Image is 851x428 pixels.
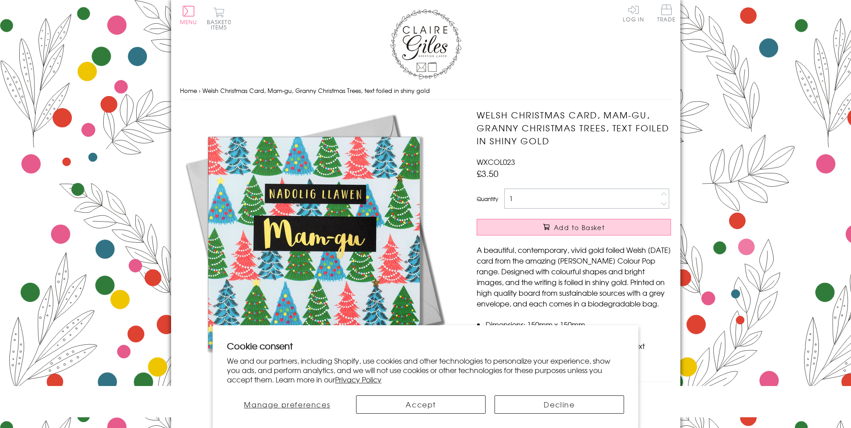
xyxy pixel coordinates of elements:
[623,4,644,22] a: Log In
[244,399,330,410] span: Manage preferences
[335,374,381,385] a: Privacy Policy
[477,195,498,203] label: Quantity
[202,86,430,95] span: Welsh Christmas Card, Mam-gu, Granny Christmas Trees, text foiled in shiny gold
[486,319,671,330] li: Dimensions: 150mm x 150mm
[477,167,499,180] span: £3.50
[180,18,197,26] span: Menu
[199,86,201,95] span: ›
[495,395,624,414] button: Decline
[477,156,515,167] span: WXCOL023
[180,86,197,95] a: Home
[356,395,486,414] button: Accept
[477,244,671,309] p: A beautiful, contemporary, vivid gold foiled Welsh [DATE] card from the amazing [PERSON_NAME] Col...
[657,4,676,24] a: Trade
[227,340,624,352] h2: Cookie consent
[180,109,448,377] img: Welsh Christmas Card, Mam-gu, Granny Christmas Trees, text foiled in shiny gold
[207,7,231,30] button: Basket0 items
[477,219,671,235] button: Add to Basket
[227,395,347,414] button: Manage preferences
[554,223,605,232] span: Add to Basket
[227,356,624,384] p: We and our partners, including Shopify, use cookies and other technologies to personalize your ex...
[180,82,671,100] nav: breadcrumbs
[477,109,671,147] h1: Welsh Christmas Card, Mam-gu, Granny Christmas Trees, text foiled in shiny gold
[211,18,231,31] span: 0 items
[390,9,461,80] img: Claire Giles Greetings Cards
[180,6,197,25] button: Menu
[657,4,676,22] span: Trade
